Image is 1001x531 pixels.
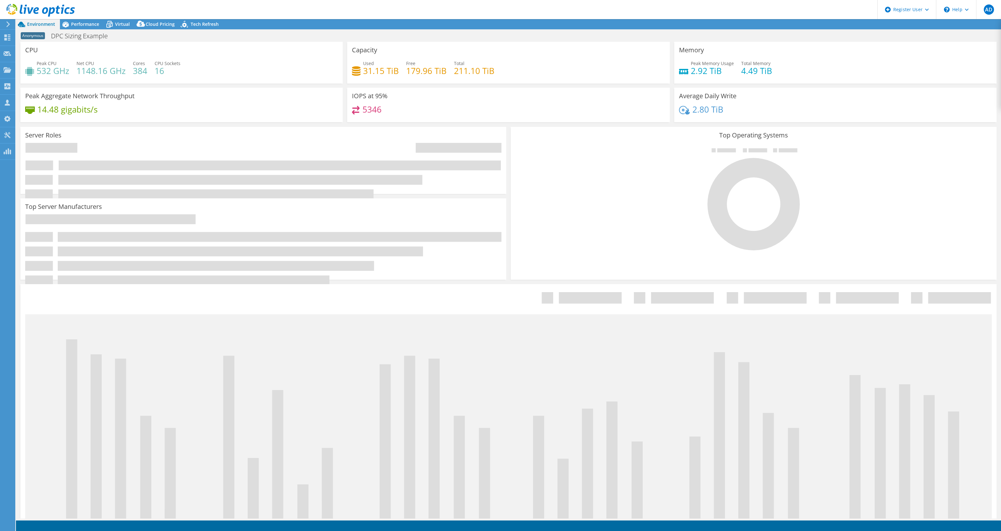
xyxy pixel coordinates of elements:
[27,21,55,27] span: Environment
[155,67,180,74] h4: 16
[77,67,126,74] h4: 1148.16 GHz
[984,4,994,15] span: AD
[25,92,135,100] h3: Peak Aggregate Network Throughput
[25,203,102,210] h3: Top Server Manufacturers
[362,106,382,113] h4: 5346
[25,132,62,139] h3: Server Roles
[37,60,56,66] span: Peak CPU
[741,67,772,74] h4: 4.49 TiB
[77,60,94,66] span: Net CPU
[363,67,399,74] h4: 31.15 TiB
[679,47,704,54] h3: Memory
[37,106,98,113] h4: 14.48 gigabits/s
[133,67,147,74] h4: 384
[679,92,736,100] h3: Average Daily Write
[146,21,175,27] span: Cloud Pricing
[406,67,447,74] h4: 179.96 TiB
[25,47,38,54] h3: CPU
[191,21,219,27] span: Tech Refresh
[21,32,45,39] span: Anonymous
[454,60,464,66] span: Total
[515,132,992,139] h3: Top Operating Systems
[692,106,723,113] h4: 2.80 TiB
[406,60,415,66] span: Free
[37,67,69,74] h4: 532 GHz
[352,92,388,100] h3: IOPS at 95%
[155,60,180,66] span: CPU Sockets
[115,21,130,27] span: Virtual
[133,60,145,66] span: Cores
[454,67,494,74] h4: 211.10 TiB
[71,21,99,27] span: Performance
[944,7,950,12] svg: \n
[363,60,374,66] span: Used
[48,33,118,40] h1: DPC Sizing Example
[352,47,377,54] h3: Capacity
[691,67,734,74] h4: 2.92 TiB
[691,60,734,66] span: Peak Memory Usage
[741,60,771,66] span: Total Memory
